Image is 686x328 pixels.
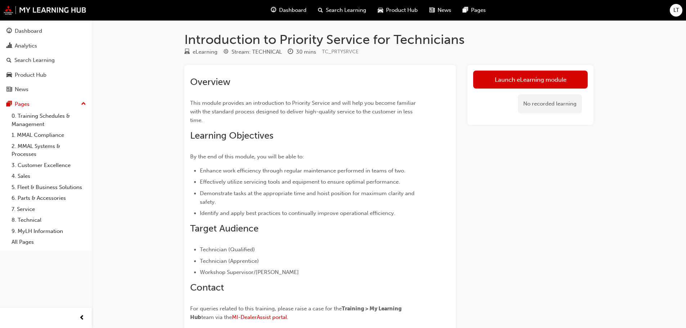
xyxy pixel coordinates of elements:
a: News [3,83,89,96]
span: LT [673,6,679,14]
a: car-iconProduct Hub [372,3,423,18]
div: Product Hub [15,71,46,79]
a: 0. Training Schedules & Management [9,111,89,130]
a: 9. MyLH Information [9,226,89,237]
span: Effectively utilize servicing tools and equipment to ensure optimal performance. [200,179,400,185]
a: Product Hub [3,68,89,82]
a: 5. Fleet & Business Solutions [9,182,89,193]
span: target-icon [223,49,229,55]
span: Target Audience [190,223,259,234]
span: By the end of this module, you will be able to: [190,153,304,160]
span: Search Learning [326,6,366,14]
span: Contact [190,282,224,293]
button: Pages [3,98,89,111]
div: No recorded learning [518,94,582,113]
span: team via the [201,314,232,320]
span: pages-icon [6,101,12,108]
span: news-icon [429,6,435,15]
span: Demonstrate tasks at the appropriate time and hoist position for maximum clarity and safety. [200,190,416,205]
a: 2. MMAL Systems & Processes [9,141,89,160]
div: Duration [288,48,316,57]
span: prev-icon [79,314,85,323]
span: pages-icon [463,6,468,15]
a: news-iconNews [423,3,457,18]
span: news-icon [6,86,12,93]
span: guage-icon [6,28,12,35]
span: Learning resource code [322,49,359,55]
a: 7. Service [9,204,89,215]
a: Analytics [3,39,89,53]
span: This module provides an introduction to Priority Service and will help you become familiar with t... [190,100,417,123]
span: search-icon [318,6,323,15]
span: Technician (Qualified) [200,246,255,253]
span: Dashboard [279,6,306,14]
a: All Pages [9,237,89,248]
a: guage-iconDashboard [265,3,312,18]
a: 6. Parts & Accessories [9,193,89,204]
span: guage-icon [271,6,276,15]
button: DashboardAnalyticsSearch LearningProduct HubNews [3,23,89,98]
span: . [287,314,288,320]
span: Technician (Apprentice) [200,258,259,264]
div: News [15,85,28,94]
span: car-icon [378,6,383,15]
span: Identify and apply best practices to continually improve operational efficiency. [200,210,395,216]
span: News [438,6,451,14]
span: Enhance work efficiency through regular maintenance performed in teams of two. [200,167,405,174]
div: 30 mins [296,48,316,56]
img: mmal [4,5,86,15]
div: Stream [223,48,282,57]
span: search-icon [6,57,12,64]
span: Learning Objectives [190,130,273,141]
span: Pages [471,6,486,14]
a: Search Learning [3,54,89,67]
a: 1. MMAL Compliance [9,130,89,141]
a: 8. Technical [9,215,89,226]
a: MI-DealerAssist portal [232,314,287,320]
span: chart-icon [6,43,12,49]
span: Workshop Supervisor/[PERSON_NAME] [200,269,299,275]
span: Product Hub [386,6,418,14]
span: up-icon [81,99,86,109]
a: 3. Customer Excellence [9,160,89,171]
span: car-icon [6,72,12,78]
div: Type [184,48,218,57]
div: Dashboard [15,27,42,35]
a: Launch eLearning module [473,71,588,89]
button: LT [670,4,682,17]
a: pages-iconPages [457,3,492,18]
a: search-iconSearch Learning [312,3,372,18]
span: learningResourceType_ELEARNING-icon [184,49,190,55]
div: Pages [15,100,30,108]
span: clock-icon [288,49,293,55]
div: eLearning [193,48,218,56]
div: Analytics [15,42,37,50]
span: For queries related to this training, please raise a case for the [190,305,342,312]
a: Dashboard [3,24,89,38]
a: 4. Sales [9,171,89,182]
span: Overview [190,76,230,87]
div: Search Learning [14,56,55,64]
div: Stream: TECHNICAL [232,48,282,56]
h1: Introduction to Priority Service for Technicians [184,32,593,48]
